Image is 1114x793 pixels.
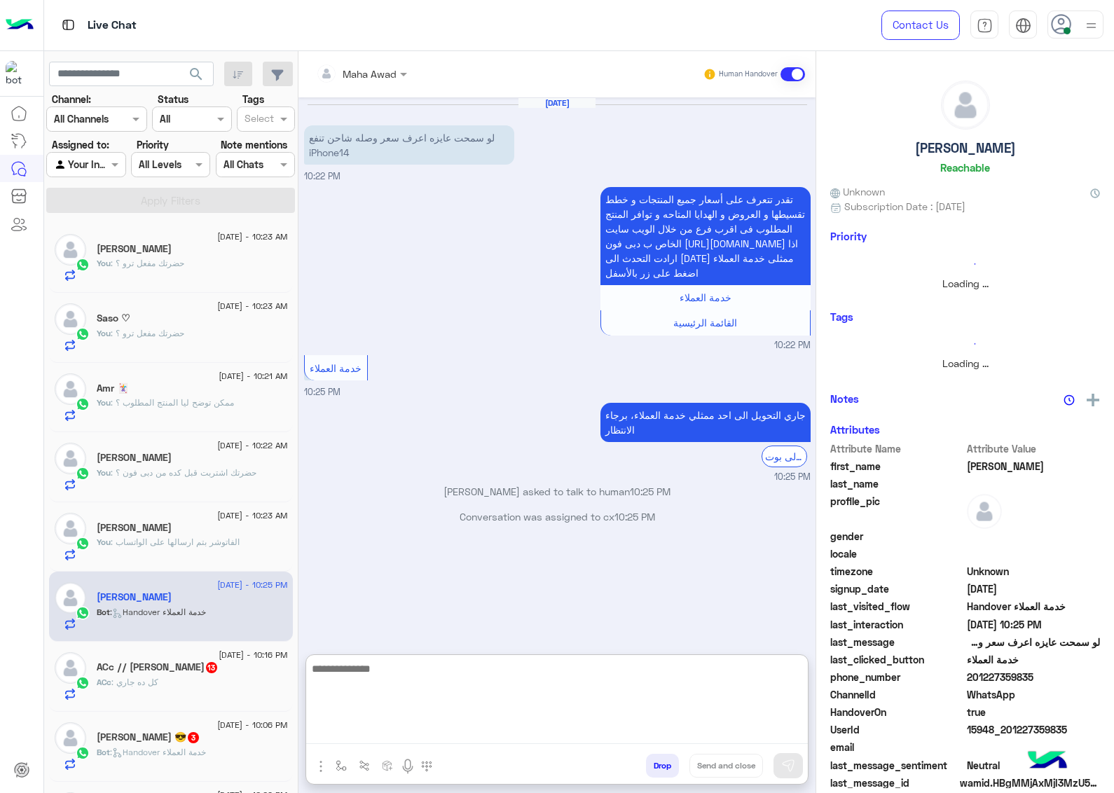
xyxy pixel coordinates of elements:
[242,92,264,106] label: Tags
[353,754,376,777] button: Trigger scenario
[55,234,86,266] img: defaultAdmin.png
[967,758,1101,773] span: 0
[97,677,111,687] span: ACc
[217,300,287,312] span: [DATE] - 10:23 AM
[967,564,1101,579] span: Unknown
[830,230,867,242] h6: Priority
[336,760,347,771] img: select flow
[830,635,964,649] span: last_message
[834,331,1096,356] div: loading...
[1087,394,1099,406] img: add
[217,719,287,731] span: [DATE] - 10:06 PM
[6,11,34,40] img: Logo
[6,61,31,86] img: 1403182699927242
[97,591,172,603] h5: Clara
[646,754,679,778] button: Drop
[600,403,811,442] p: 18/8/2025, 10:25 PM
[55,652,86,684] img: defaultAdmin.png
[673,317,737,329] span: القائمة الرئيسية
[1082,17,1100,34] img: profile
[219,649,287,661] span: [DATE] - 10:16 PM
[359,760,370,771] img: Trigger scenario
[111,397,234,408] span: ممكن توضح ليا المنتج المطلوب ؟
[781,759,795,773] img: send message
[111,328,184,338] span: حضرتك مفعل ترو ؟
[111,258,184,268] span: حضرتك مفعل ترو ؟
[304,509,811,524] p: Conversation was assigned to cx
[630,485,671,497] span: 10:25 PM
[830,687,964,702] span: ChannelId
[830,392,859,405] h6: Notes
[88,16,137,35] p: Live Chat
[304,387,341,397] span: 10:25 PM
[967,599,1101,614] span: Handover خدمة العملاء
[52,137,109,152] label: Assigned to:
[967,494,1002,529] img: defaultAdmin.png
[188,732,199,743] span: 3
[830,564,964,579] span: timezone
[970,11,998,40] a: tab
[206,662,217,673] span: 13
[97,747,110,757] span: Bot
[967,459,1101,474] span: Clara
[680,291,731,303] span: خدمة العملاء
[382,760,393,771] img: create order
[111,537,240,547] span: الفاتوشر بتم ارسالها على الواتساب
[52,92,91,106] label: Channel:
[97,243,172,255] h5: Amr Wahdan
[55,513,86,544] img: defaultAdmin.png
[967,581,1101,596] span: 2025-08-18T19:22:19.442Z
[967,546,1101,561] span: null
[76,258,90,272] img: WhatsApp
[55,303,86,335] img: defaultAdmin.png
[942,81,989,129] img: defaultAdmin.png
[967,617,1101,632] span: 2025-08-18T19:25:18.151Z
[774,339,811,352] span: 10:22 PM
[76,327,90,341] img: WhatsApp
[304,125,514,165] p: 18/8/2025, 10:22 PM
[830,652,964,667] span: last_clicked_button
[1023,737,1072,786] img: hulul-logo.png
[97,522,172,534] h5: Ahmed Samer
[940,161,990,174] h6: Reachable
[312,758,329,775] img: send attachment
[967,687,1101,702] span: 2
[830,775,957,790] span: last_message_id
[111,467,256,478] span: حضرتك اشتربت قبل كده من دبى فون ؟
[76,397,90,411] img: WhatsApp
[46,188,295,213] button: Apply Filters
[977,18,993,34] img: tab
[830,494,964,526] span: profile_pic
[830,758,964,773] span: last_message_sentiment
[830,441,964,456] span: Attribute Name
[97,382,129,394] h5: Amr 🃏
[830,617,964,632] span: last_interaction
[111,677,158,687] span: كل ده جاري
[967,652,1101,667] span: خدمة العملاء
[830,459,964,474] span: first_name
[762,446,807,467] div: الرجوع الى بوت
[399,758,416,775] img: send voice note
[76,746,90,760] img: WhatsApp
[242,111,274,129] div: Select
[942,277,989,289] span: Loading ...
[830,670,964,684] span: phone_number
[600,187,811,285] p: 18/8/2025, 10:22 PM
[97,731,200,743] h5: Nair Mohamed 😎
[830,423,880,436] h6: Attributes
[97,258,111,268] span: You
[1015,18,1031,34] img: tab
[330,754,353,777] button: select flow
[960,775,1100,790] span: wamid.HBgMMjAxMjI3MzU5ODM1FQIAEhgUM0E2QjAxQUI4QjcwRjE4QTMyQzQA
[137,137,169,152] label: Priority
[830,705,964,719] span: HandoverOn
[97,467,111,478] span: You
[844,199,965,214] span: Subscription Date : [DATE]
[110,747,206,757] span: : Handover خدمة العملاء
[830,740,964,754] span: email
[830,476,964,491] span: last_name
[830,581,964,596] span: signup_date
[915,140,1016,156] h5: [PERSON_NAME]
[219,370,287,382] span: [DATE] - 10:21 AM
[967,441,1101,456] span: Attribute Value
